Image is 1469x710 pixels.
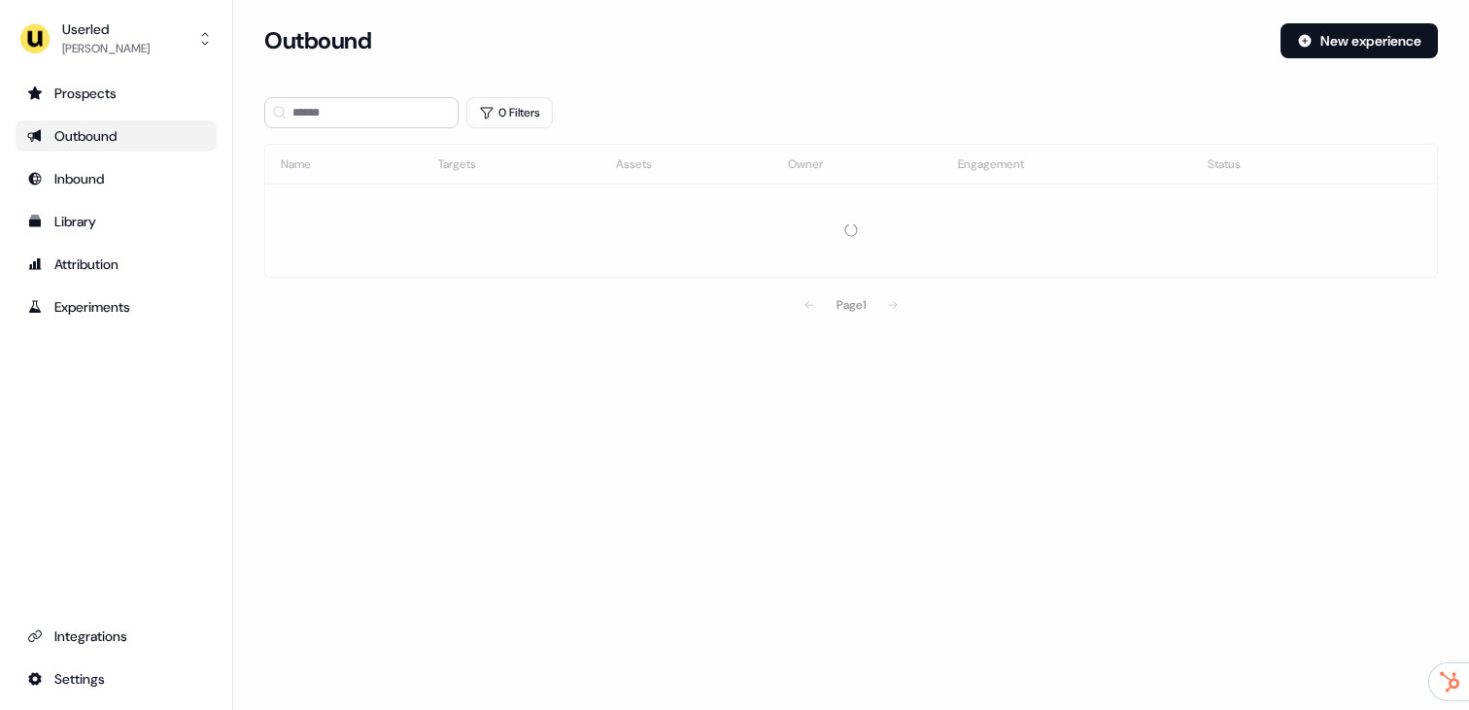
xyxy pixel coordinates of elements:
a: Go to integrations [16,663,217,694]
button: Userled[PERSON_NAME] [16,16,217,62]
h3: Outbound [264,26,371,55]
div: Outbound [27,126,205,146]
a: Go to Inbound [16,163,217,194]
a: Go to attribution [16,249,217,280]
a: Go to outbound experience [16,120,217,152]
button: 0 Filters [466,97,553,128]
a: Go to integrations [16,621,217,652]
a: Go to experiments [16,291,217,322]
div: Inbound [27,169,205,188]
div: Settings [27,669,205,689]
div: Userled [62,19,150,39]
div: Attribution [27,254,205,274]
a: Go to prospects [16,78,217,109]
div: [PERSON_NAME] [62,39,150,58]
button: New experience [1281,23,1438,58]
div: Library [27,212,205,231]
div: Integrations [27,626,205,646]
a: Go to templates [16,206,217,237]
div: Experiments [27,297,205,317]
div: Prospects [27,84,205,103]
